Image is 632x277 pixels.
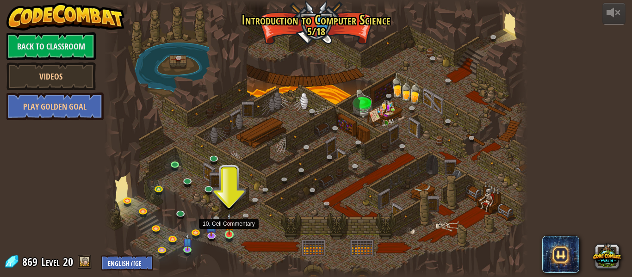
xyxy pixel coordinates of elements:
img: level-banner-unstarted.png [224,213,234,235]
span: Level [41,254,60,270]
a: Play Golden Goal [6,92,104,120]
span: 20 [63,254,73,269]
img: level-banner-unstarted-subscriber.png [183,234,192,251]
a: Videos [6,62,96,90]
a: Back to Classroom [6,32,96,60]
span: 869 [22,254,40,269]
button: Adjust volume [602,3,626,25]
img: CodeCombat - Learn how to code by playing a game [6,3,125,31]
img: level-banner-unstarted-subscriber.png [206,217,217,236]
